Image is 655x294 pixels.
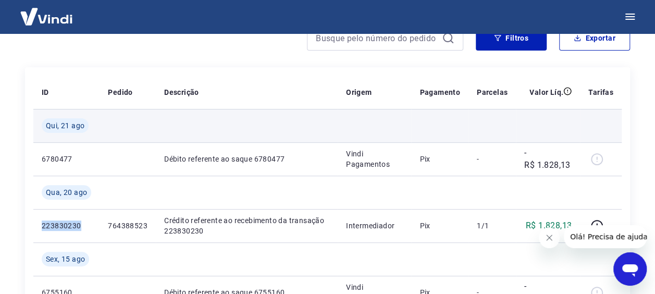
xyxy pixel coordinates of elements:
p: -R$ 1.828,13 [524,146,572,171]
p: Crédito referente ao recebimento da transação 223830230 [164,215,329,236]
p: Pix [419,220,460,231]
p: Pix [419,154,460,164]
span: Qui, 21 ago [46,120,84,131]
p: Origem [346,87,372,97]
button: Exportar [559,26,630,51]
p: 223830230 [42,220,91,231]
p: 6780477 [42,154,91,164]
p: Valor Líq. [529,87,563,97]
p: 764388523 [108,220,147,231]
span: Sex, 15 ago [46,254,85,264]
p: ID [42,87,49,97]
p: Parcelas [477,87,508,97]
iframe: Mensagem da empresa [564,225,647,248]
p: Pagamento [419,87,460,97]
input: Busque pelo número do pedido [316,30,438,46]
p: Descrição [164,87,199,97]
p: Débito referente ao saque 6780477 [164,154,329,164]
p: - [477,154,508,164]
p: Vindi Pagamentos [346,149,403,169]
p: Tarifas [588,87,613,97]
p: Intermediador [346,220,403,231]
span: Qua, 20 ago [46,187,87,198]
p: 1/1 [477,220,508,231]
iframe: Fechar mensagem [539,227,560,248]
p: Pedido [108,87,132,97]
button: Filtros [476,26,547,51]
iframe: Botão para abrir a janela de mensagens [613,252,647,286]
img: Vindi [13,1,80,32]
span: Olá! Precisa de ajuda? [6,7,88,16]
p: R$ 1.828,13 [526,219,572,232]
